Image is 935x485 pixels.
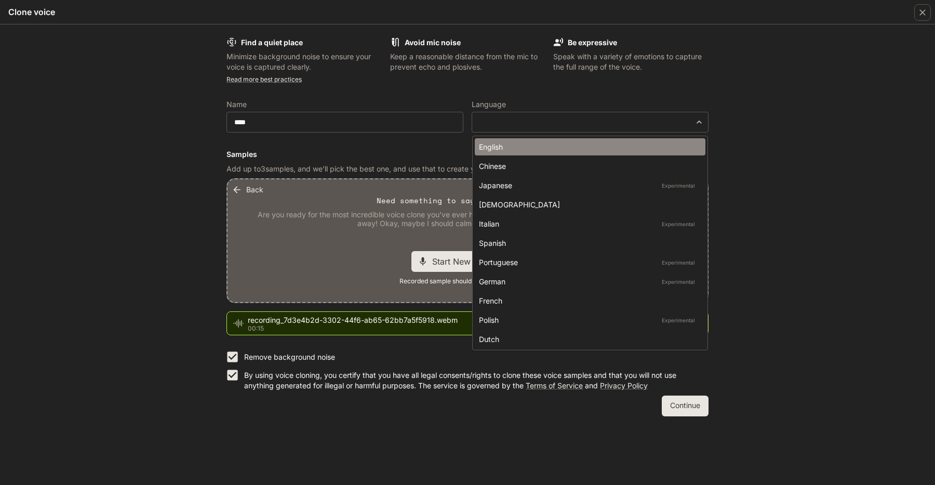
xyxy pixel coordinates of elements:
div: German [479,276,697,287]
div: Polish [479,314,697,325]
div: French [479,295,697,306]
div: Portuguese [479,257,697,268]
p: Experimental [660,277,697,286]
div: Italian [479,218,697,229]
div: [DEMOGRAPHIC_DATA] [479,199,697,210]
p: Experimental [660,316,697,325]
p: Experimental [660,219,697,229]
div: Spanish [479,238,697,248]
div: English [479,141,697,152]
p: Experimental [660,258,697,267]
div: Dutch [479,334,697,345]
p: Experimental [660,181,697,190]
div: Japanese [479,180,697,191]
div: Chinese [479,161,697,172]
